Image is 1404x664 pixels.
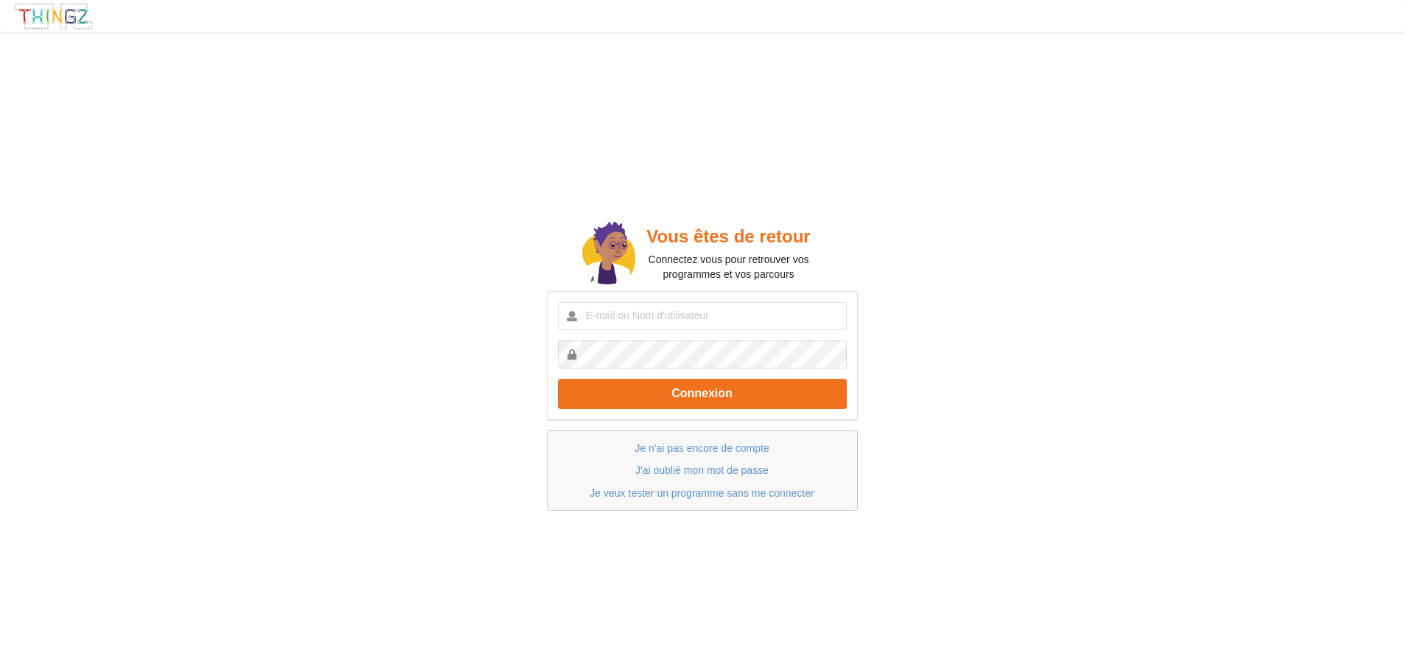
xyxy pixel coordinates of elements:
[635,226,822,248] h2: Vous êtes de retour
[582,222,635,287] img: doc.svg
[558,302,847,330] input: E-mail ou Nom d'utilisateur
[635,464,769,476] a: J'ai oublié mon mot de passe
[558,379,847,409] button: Connexion
[635,252,822,282] p: Connectez vous pour retrouver vos programmes et vos parcours
[14,2,94,30] img: thingz_logo.png
[635,442,769,454] a: Je n'ai pas encore de compte
[590,487,814,499] a: Je veux tester un programme sans me connecter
